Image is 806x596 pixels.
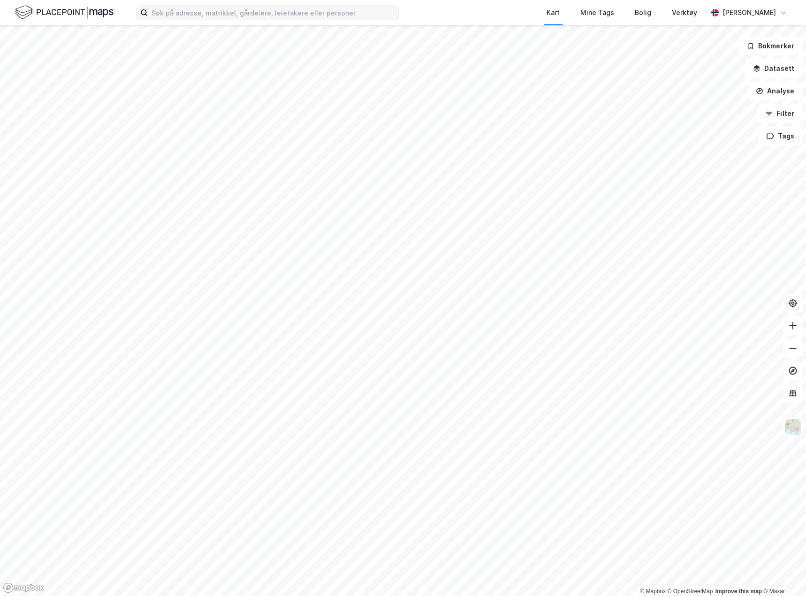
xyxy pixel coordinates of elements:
div: [PERSON_NAME] [722,7,776,18]
img: logo.f888ab2527a4732fd821a326f86c7f29.svg [15,4,114,21]
a: OpenStreetMap [668,588,713,595]
button: Datasett [745,59,802,78]
a: Mapbox homepage [3,582,44,593]
button: Tags [759,127,802,145]
a: Mapbox [640,588,666,595]
div: Verktøy [672,7,697,18]
div: Bolig [635,7,651,18]
a: Improve this map [715,588,762,595]
button: Bokmerker [739,37,802,55]
div: Kart [547,7,560,18]
button: Analyse [748,82,802,100]
div: Mine Tags [580,7,614,18]
img: Z [784,418,802,436]
iframe: Chat Widget [759,551,806,596]
input: Søk på adresse, matrikkel, gårdeiere, leietakere eller personer [148,6,398,20]
button: Filter [757,104,802,123]
div: Kontrollprogram for chat [759,551,806,596]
